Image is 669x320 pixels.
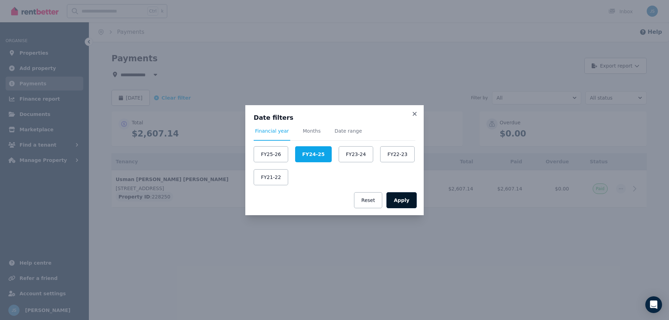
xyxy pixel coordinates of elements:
[254,114,415,122] h3: Date filters
[254,146,288,162] button: FY25-26
[334,127,362,134] span: Date range
[254,169,288,185] button: FY21-22
[380,146,415,162] button: FY22-23
[295,146,331,162] button: FY24-25
[254,127,415,141] nav: Tabs
[386,192,417,208] button: Apply
[354,192,382,208] button: Reset
[255,127,289,134] span: Financial year
[339,146,373,162] button: FY23-24
[645,296,662,313] div: Open Intercom Messenger
[303,127,321,134] span: Months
